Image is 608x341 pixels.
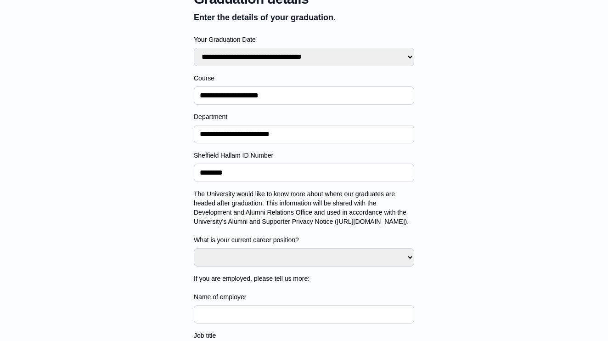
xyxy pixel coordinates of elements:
[194,35,414,44] label: Your Graduation Date
[194,331,414,340] label: Job title
[194,189,414,244] label: The University would like to know more about where our graduates are headed after graduation. Thi...
[194,11,414,24] p: Enter the details of your graduation.
[194,112,414,121] label: Department
[194,151,414,160] label: Sheffield Hallam ID Number
[194,74,414,83] label: Course
[194,274,414,301] label: If you are employed, please tell us more: Name of employer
